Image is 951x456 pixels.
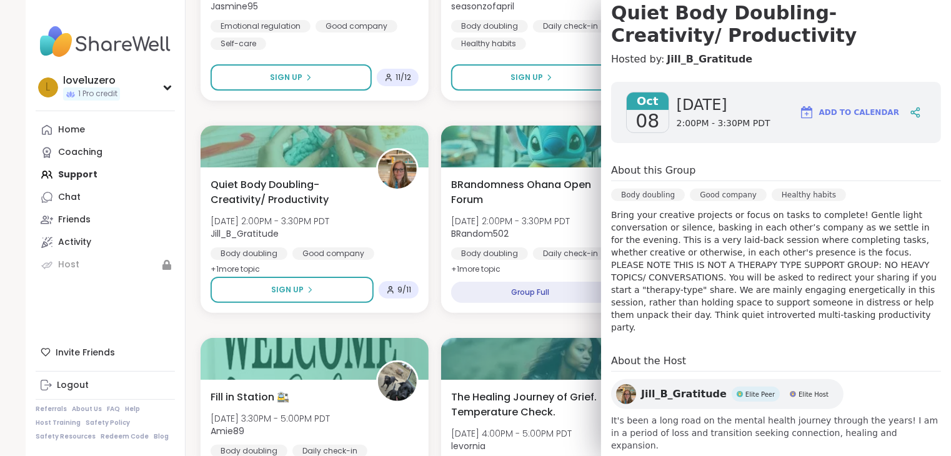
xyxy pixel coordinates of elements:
button: Sign Up [211,64,372,91]
div: Friends [58,214,91,226]
img: Amie89 [378,362,417,401]
span: l [46,79,51,96]
div: Body doubling [211,247,287,260]
b: Jill_B_Gratitude [211,227,279,240]
a: Safety Resources [36,432,96,441]
h3: Quiet Body Doubling- Creativity/ Productivity [611,2,941,47]
a: Redeem Code [101,432,149,441]
a: About Us [72,405,102,414]
p: Bring your creative projects or focus on tasks to complete! Gentle light conversation or silence,... [611,209,941,334]
h4: Hosted by: [611,52,941,67]
span: Oct [627,92,669,110]
div: Activity [58,236,91,249]
button: Add to Calendar [794,97,905,127]
div: Daily check-in [533,20,608,32]
a: Help [125,405,140,414]
b: BRandom502 [451,227,509,240]
div: Group Full [451,282,609,303]
div: Coaching [58,146,102,159]
span: It's been a long road on the mental health journey through the years! I am in a period of loss an... [611,414,941,452]
img: ShareWell Nav Logo [36,20,175,64]
span: [DATE] 3:30PM - 5:00PM PDT [211,412,330,425]
span: Sign Up [510,72,543,83]
a: Chat [36,186,175,209]
a: Jill_B_Gratitude [667,52,752,67]
div: Good company [292,247,374,260]
div: Invite Friends [36,341,175,364]
div: Self-care [211,37,266,50]
a: Safety Policy [86,419,130,427]
button: Sign Up [451,64,612,91]
a: Host [36,254,175,276]
img: Jill_B_Gratitude [378,150,417,189]
a: Friends [36,209,175,231]
div: Healthy habits [451,37,526,50]
span: The Healing Journey of Grief. Temperature Check. [451,390,603,420]
span: 2:00PM - 3:30PM PDT [677,117,770,130]
span: Sign Up [270,72,302,83]
div: Good company [690,189,767,201]
div: Body doubling [451,20,528,32]
span: [DATE] 4:00PM - 5:00PM PDT [451,427,572,440]
div: Logout [57,379,89,392]
h4: About this Group [611,163,695,178]
div: Body doubling [611,189,685,201]
div: Daily check-in [533,247,608,260]
div: Body doubling [451,247,528,260]
div: Host [58,259,79,271]
a: Coaching [36,141,175,164]
span: BRandomness Ohana Open Forum [451,177,603,207]
a: Home [36,119,175,141]
a: Logout [36,374,175,397]
div: Chat [58,191,81,204]
span: 9 / 11 [397,285,411,295]
span: Elite Peer [745,390,775,399]
span: [DATE] 2:00PM - 3:30PM PDT [211,215,329,227]
img: Elite Peer [737,391,743,397]
div: Good company [316,20,397,32]
a: Activity [36,231,175,254]
div: love1uzero [63,74,120,87]
span: Elite Host [799,390,829,399]
a: Jill_B_GratitudeJill_B_GratitudeElite PeerElite PeerElite HostElite Host [611,379,844,409]
img: Elite Host [790,391,796,397]
a: Host Training [36,419,81,427]
div: Home [58,124,85,136]
span: Quiet Body Doubling- Creativity/ Productivity [211,177,362,207]
a: FAQ [107,405,120,414]
span: 08 [635,110,659,132]
button: Sign Up [211,277,374,303]
img: Jill_B_Gratitude [616,384,636,404]
span: 1 Pro credit [78,89,117,99]
div: Healthy habits [772,189,846,201]
a: Referrals [36,405,67,414]
span: Jill_B_Gratitude [641,387,727,402]
b: levornia [451,440,485,452]
span: [DATE] [677,95,770,115]
h4: About the Host [611,354,941,372]
span: Sign Up [271,284,304,295]
a: Blog [154,432,169,441]
span: 11 / 12 [396,72,411,82]
span: Fill in Station 🚉 [211,390,289,405]
img: ShareWell Logomark [799,105,814,120]
span: [DATE] 2:00PM - 3:30PM PDT [451,215,570,227]
div: Emotional regulation [211,20,311,32]
b: Amie89 [211,425,244,437]
span: Add to Calendar [819,107,899,118]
